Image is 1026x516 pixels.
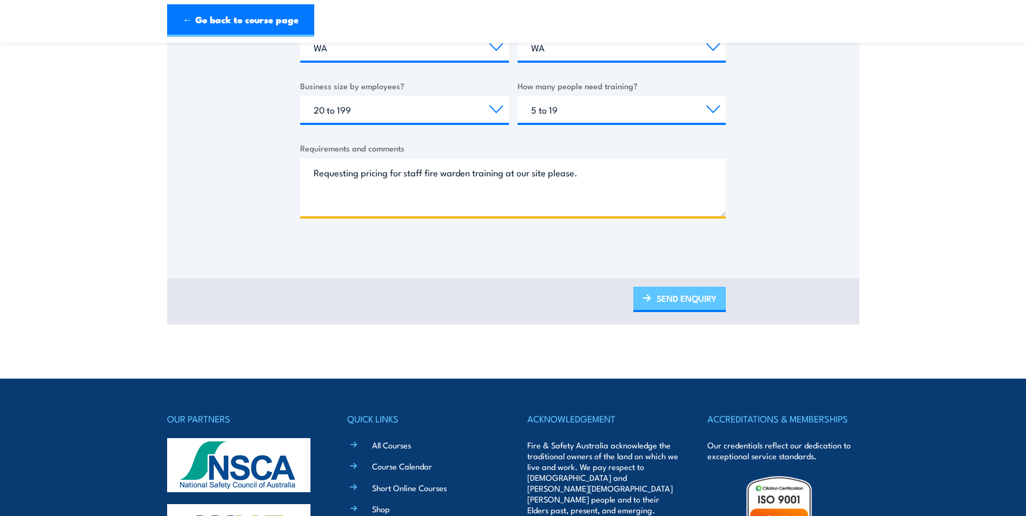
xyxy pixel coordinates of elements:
p: Fire & Safety Australia acknowledge the traditional owners of the land on which we live and work.... [527,440,679,515]
label: Requirements and comments [300,142,726,154]
h4: ACCREDITATIONS & MEMBERSHIPS [707,411,859,426]
label: Business size by employees? [300,80,509,92]
label: How many people need training? [518,80,726,92]
a: Course Calendar [372,460,432,472]
p: Our credentials reflect our dedication to exceptional service standards. [707,440,859,461]
h4: OUR PARTNERS [167,411,319,426]
h4: QUICK LINKS [347,411,499,426]
a: ← Go back to course page [167,4,314,37]
a: All Courses [372,439,411,451]
a: SEND ENQUIRY [633,287,726,312]
a: Shop [372,503,390,514]
h4: ACKNOWLEDGEMENT [527,411,679,426]
img: nsca-logo-footer [167,438,310,492]
a: Short Online Courses [372,482,447,493]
